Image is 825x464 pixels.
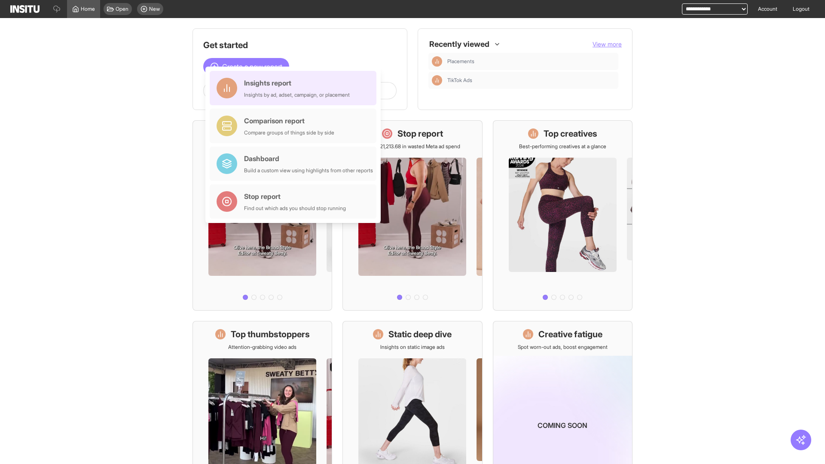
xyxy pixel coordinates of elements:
[432,75,442,85] div: Insights
[116,6,128,12] span: Open
[192,120,332,311] a: What's live nowSee all active ads instantly
[244,167,373,174] div: Build a custom view using highlights from other reports
[447,77,615,84] span: TikTok Ads
[447,77,472,84] span: TikTok Ads
[10,5,40,13] img: Logo
[228,344,296,351] p: Attention-grabbing video ads
[231,328,310,340] h1: Top thumbstoppers
[493,120,632,311] a: Top creativesBest-performing creatives at a glance
[397,128,443,140] h1: Stop report
[380,344,445,351] p: Insights on static image ads
[203,58,289,75] button: Create a new report
[593,40,622,49] button: View more
[342,120,482,311] a: Stop reportSave £21,213.68 in wasted Meta ad spend
[593,40,622,48] span: View more
[203,39,397,51] h1: Get started
[222,61,282,72] span: Create a new report
[447,58,474,65] span: Placements
[244,92,350,98] div: Insights by ad, adset, campaign, or placement
[244,205,346,212] div: Find out which ads you should stop running
[519,143,606,150] p: Best-performing creatives at a glance
[244,78,350,88] div: Insights report
[244,153,373,164] div: Dashboard
[388,328,452,340] h1: Static deep dive
[244,129,334,136] div: Compare groups of things side by side
[244,191,346,201] div: Stop report
[432,56,442,67] div: Insights
[244,116,334,126] div: Comparison report
[364,143,460,150] p: Save £21,213.68 in wasted Meta ad spend
[544,128,597,140] h1: Top creatives
[447,58,615,65] span: Placements
[81,6,95,12] span: Home
[149,6,160,12] span: New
